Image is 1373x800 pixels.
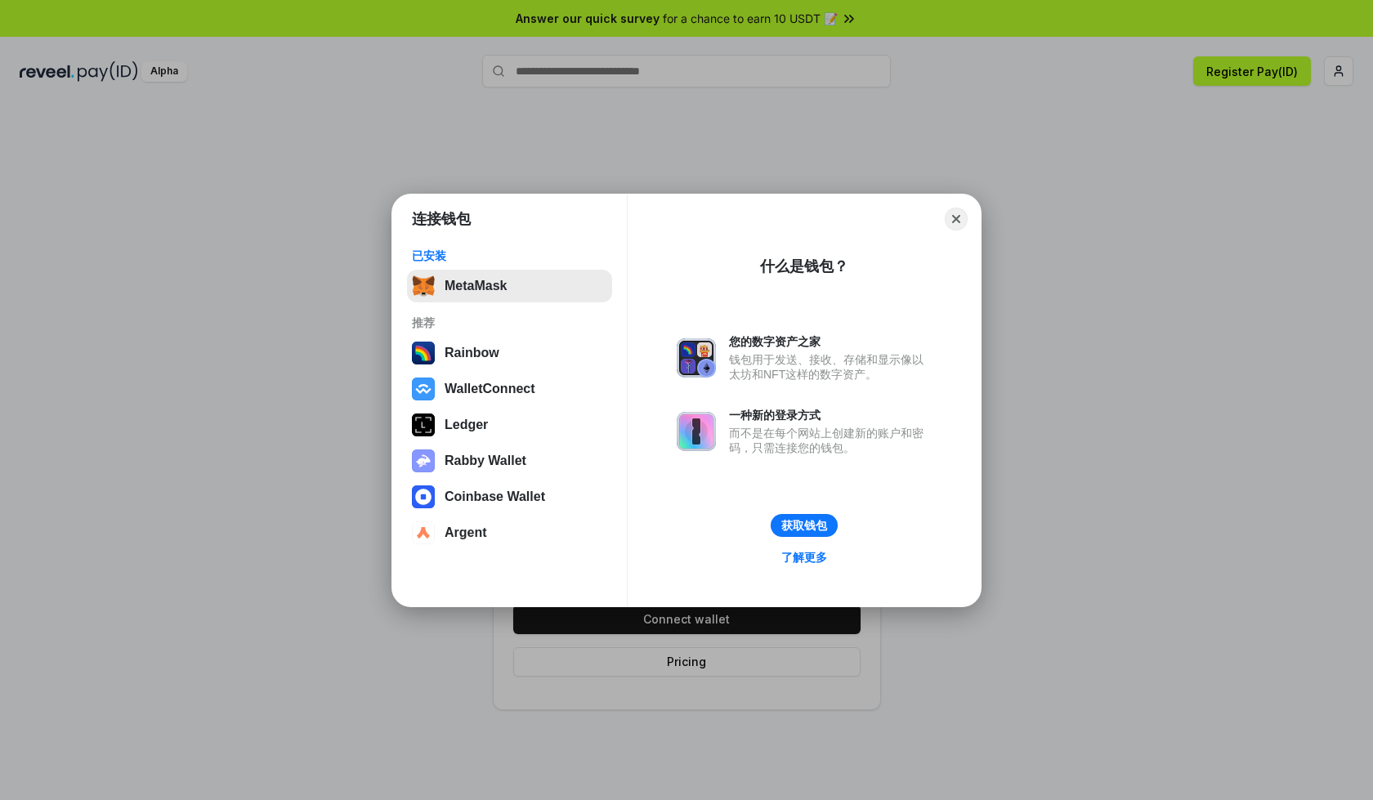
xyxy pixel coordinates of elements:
[412,485,435,508] img: svg+xml,%3Csvg%20width%3D%2228%22%20height%3D%2228%22%20viewBox%3D%220%200%2028%2028%22%20fill%3D...
[445,525,487,540] div: Argent
[771,514,838,537] button: 获取钱包
[445,454,526,468] div: Rabby Wallet
[407,480,612,513] button: Coinbase Wallet
[445,279,507,293] div: MetaMask
[781,550,827,565] div: 了解更多
[771,547,837,568] a: 了解更多
[407,445,612,477] button: Rabby Wallet
[760,257,848,276] div: 什么是钱包？
[445,489,545,504] div: Coinbase Wallet
[412,449,435,472] img: svg+xml,%3Csvg%20xmlns%3D%22http%3A%2F%2Fwww.w3.org%2F2000%2Fsvg%22%20fill%3D%22none%22%20viewBox...
[412,209,471,229] h1: 连接钱包
[412,521,435,544] img: svg+xml,%3Csvg%20width%3D%2228%22%20height%3D%2228%22%20viewBox%3D%220%200%2028%2028%22%20fill%3D...
[407,270,612,302] button: MetaMask
[412,378,435,400] img: svg+xml,%3Csvg%20width%3D%2228%22%20height%3D%2228%22%20viewBox%3D%220%200%2028%2028%22%20fill%3D...
[412,248,607,263] div: 已安装
[407,409,612,441] button: Ledger
[412,413,435,436] img: svg+xml,%3Csvg%20xmlns%3D%22http%3A%2F%2Fwww.w3.org%2F2000%2Fsvg%22%20width%3D%2228%22%20height%3...
[445,382,535,396] div: WalletConnect
[945,208,968,230] button: Close
[729,426,932,455] div: 而不是在每个网站上创建新的账户和密码，只需连接您的钱包。
[445,418,488,432] div: Ledger
[677,338,716,378] img: svg+xml,%3Csvg%20xmlns%3D%22http%3A%2F%2Fwww.w3.org%2F2000%2Fsvg%22%20fill%3D%22none%22%20viewBox...
[412,315,607,330] div: 推荐
[407,516,612,549] button: Argent
[729,408,932,422] div: 一种新的登录方式
[412,275,435,297] img: svg+xml,%3Csvg%20fill%3D%22none%22%20height%3D%2233%22%20viewBox%3D%220%200%2035%2033%22%20width%...
[729,352,932,382] div: 钱包用于发送、接收、存储和显示像以太坊和NFT这样的数字资产。
[729,334,932,349] div: 您的数字资产之家
[677,412,716,451] img: svg+xml,%3Csvg%20xmlns%3D%22http%3A%2F%2Fwww.w3.org%2F2000%2Fsvg%22%20fill%3D%22none%22%20viewBox...
[407,337,612,369] button: Rainbow
[412,342,435,364] img: svg+xml,%3Csvg%20width%3D%22120%22%20height%3D%22120%22%20viewBox%3D%220%200%20120%20120%22%20fil...
[445,346,499,360] div: Rainbow
[407,373,612,405] button: WalletConnect
[781,518,827,533] div: 获取钱包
